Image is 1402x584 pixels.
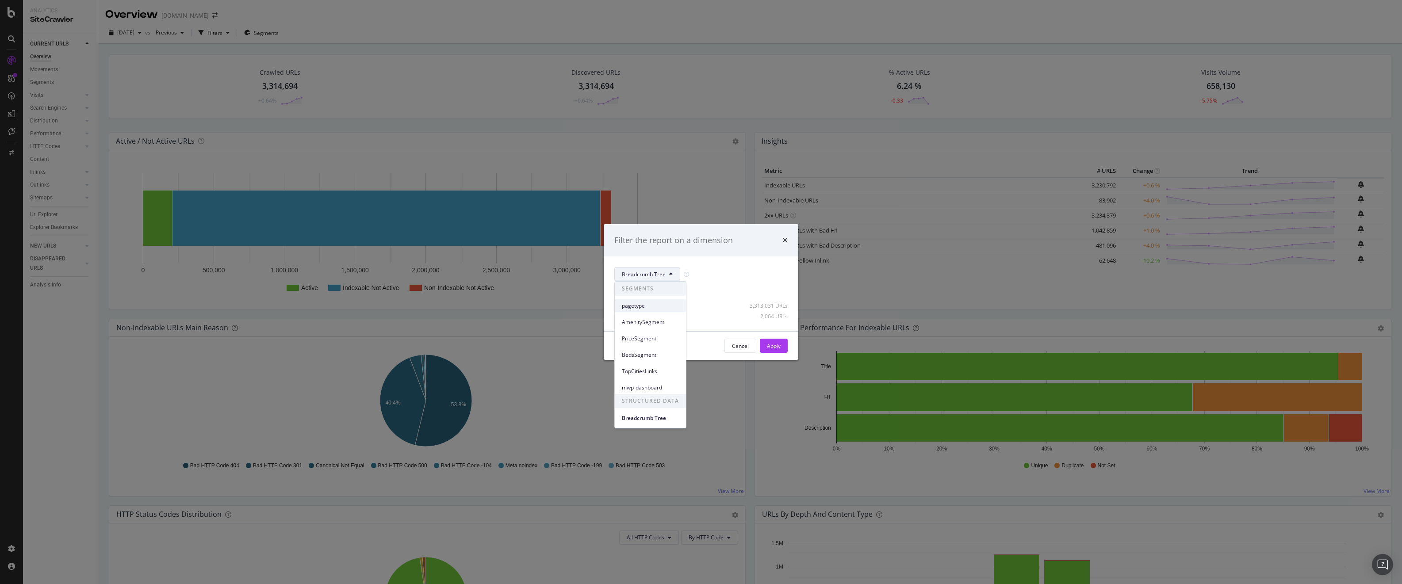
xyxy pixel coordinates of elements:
div: 2,064 URLs [744,313,788,320]
div: Select all data available [614,288,788,296]
span: STRUCTURED DATA [615,394,686,408]
span: mwp-dashboard [622,384,679,392]
span: PriceSegment [622,335,679,343]
div: Cancel [732,342,749,350]
span: TopCitiesLinks [622,367,679,375]
span: Breadcrumb Tree [622,271,666,278]
div: Open Intercom Messenger [1372,554,1393,575]
div: Filter the report on a dimension [614,235,733,246]
span: Breadcrumb Tree [622,414,679,422]
span: SEGMENTS [615,282,686,296]
div: Apply [767,342,781,350]
span: pagetype [622,302,679,310]
button: Apply [760,339,788,353]
button: Breadcrumb Tree [614,267,680,281]
div: times [782,235,788,246]
div: 3,313,031 URLs [744,302,788,309]
span: AmenitySegment [622,318,679,326]
span: BedsSegment [622,351,679,359]
div: modal [604,224,798,360]
button: Cancel [724,339,756,353]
